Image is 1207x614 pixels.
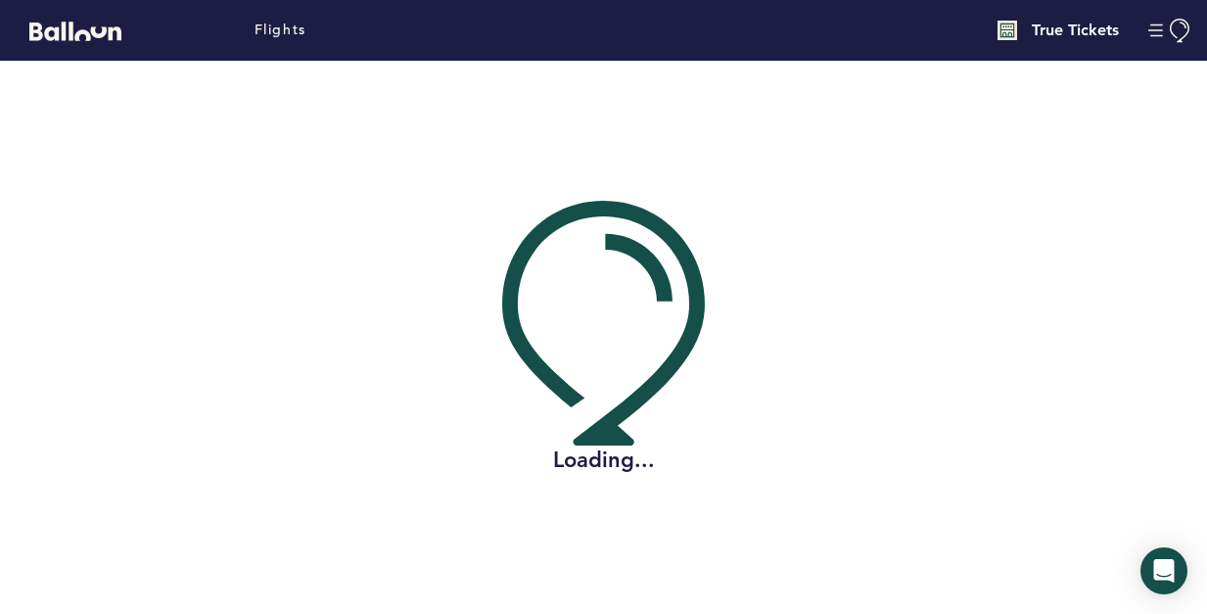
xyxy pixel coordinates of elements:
a: Flights [255,20,306,41]
div: Open Intercom Messenger [1140,547,1187,594]
svg: Balloon [29,22,121,41]
button: Manage Account [1148,19,1192,43]
a: Balloon [15,20,121,40]
h4: True Tickets [1032,19,1119,42]
h2: Loading... [502,446,705,475]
